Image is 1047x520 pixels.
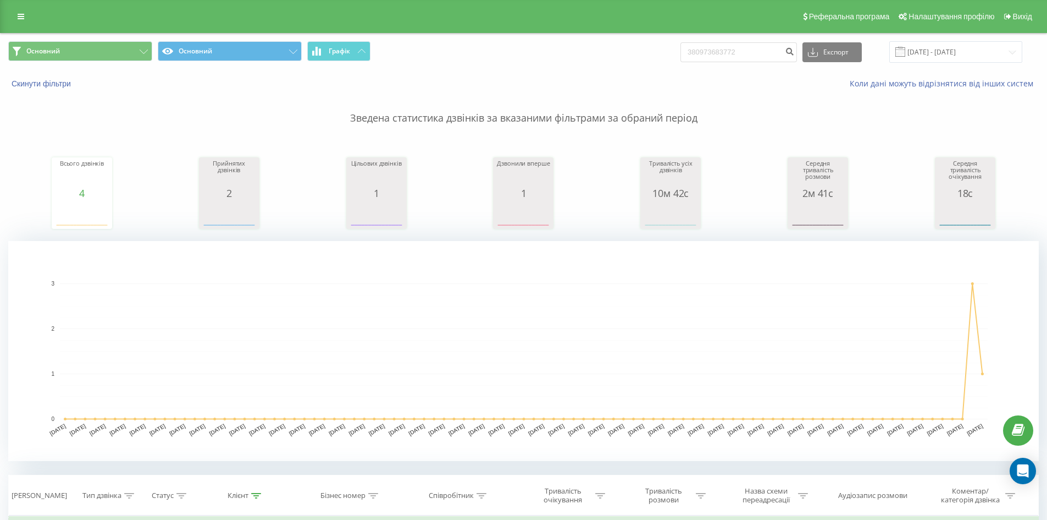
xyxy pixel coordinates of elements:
div: 10м 42с [643,188,698,199]
a: Коли дані можуть відрізнятися вiд інших систем [850,78,1039,89]
text: [DATE] [69,423,87,436]
text: [DATE] [767,423,785,436]
span: Реферальна програма [809,12,890,21]
text: [DATE] [507,423,525,436]
text: [DATE] [208,423,226,436]
button: Експорт [802,42,862,62]
text: [DATE] [806,423,824,436]
text: 2 [51,326,54,332]
div: Тип дзвінка [82,491,121,501]
div: 18с [938,188,993,199]
svg: A chart. [790,199,845,232]
button: Графік [307,41,370,61]
div: Прийнятих дзвінків [202,160,257,188]
text: [DATE] [328,423,346,436]
text: [DATE] [926,423,944,436]
text: [DATE] [906,423,924,436]
div: Тривалість очікування [534,486,592,505]
svg: A chart. [938,199,993,232]
button: Скинути фільтри [8,79,76,89]
svg: A chart. [8,241,1039,461]
div: Коментар/категорія дзвінка [938,486,1002,505]
text: 0 [51,416,54,422]
text: [DATE] [108,423,126,436]
div: Середня тривалість розмови [790,160,845,188]
text: [DATE] [228,423,246,436]
text: [DATE] [587,423,605,436]
text: [DATE] [368,423,386,436]
text: [DATE] [387,423,406,436]
text: [DATE] [627,423,645,436]
text: [DATE] [946,423,964,436]
text: [DATE] [288,423,306,436]
text: [DATE] [49,423,67,436]
text: [DATE] [746,423,765,436]
div: Бізнес номер [320,491,365,501]
text: [DATE] [248,423,266,436]
span: Графік [329,47,350,55]
div: Тривалість усіх дзвінків [643,160,698,188]
text: [DATE] [168,423,186,436]
text: [DATE] [866,423,884,436]
text: [DATE] [567,423,585,436]
text: [DATE] [268,423,286,436]
div: A chart. [496,199,551,232]
text: [DATE] [607,423,625,436]
text: [DATE] [447,423,466,436]
text: [DATE] [467,423,485,436]
text: [DATE] [189,423,207,436]
text: [DATE] [826,423,844,436]
div: Клієнт [228,491,248,501]
svg: A chart. [54,199,109,232]
text: [DATE] [428,423,446,436]
div: Open Intercom Messenger [1010,458,1036,484]
text: [DATE] [667,423,685,436]
text: 3 [51,281,54,287]
div: 1 [496,188,551,199]
div: Середня тривалість очікування [938,160,993,188]
text: [DATE] [707,423,725,436]
text: [DATE] [686,423,705,436]
div: [PERSON_NAME] [12,491,67,501]
div: Статус [152,491,174,501]
text: [DATE] [786,423,805,436]
text: [DATE] [886,423,904,436]
div: 2 [202,188,257,199]
div: Дзвонили вперше [496,160,551,188]
div: 1 [349,188,404,199]
div: 4 [54,188,109,199]
div: Цільових дзвінків [349,160,404,188]
text: [DATE] [88,423,107,436]
text: [DATE] [527,423,545,436]
text: [DATE] [129,423,147,436]
p: Зведена статистика дзвінків за вказаними фільтрами за обраний період [8,89,1039,125]
div: Назва схеми переадресації [736,486,795,505]
svg: A chart. [202,199,257,232]
text: [DATE] [727,423,745,436]
svg: A chart. [643,199,698,232]
div: Всього дзвінків [54,160,109,188]
input: Пошук за номером [680,42,797,62]
text: [DATE] [148,423,167,436]
text: [DATE] [846,423,865,436]
text: [DATE] [348,423,366,436]
span: Налаштування профілю [908,12,994,21]
button: Основний [158,41,302,61]
div: Співробітник [429,491,474,501]
div: Аудіозапис розмови [838,491,907,501]
button: Основний [8,41,152,61]
div: Тривалість розмови [634,486,693,505]
div: A chart. [349,199,404,232]
span: Вихід [1013,12,1032,21]
text: [DATE] [966,423,984,436]
text: 1 [51,371,54,377]
text: [DATE] [647,423,665,436]
text: [DATE] [547,423,566,436]
text: [DATE] [408,423,426,436]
